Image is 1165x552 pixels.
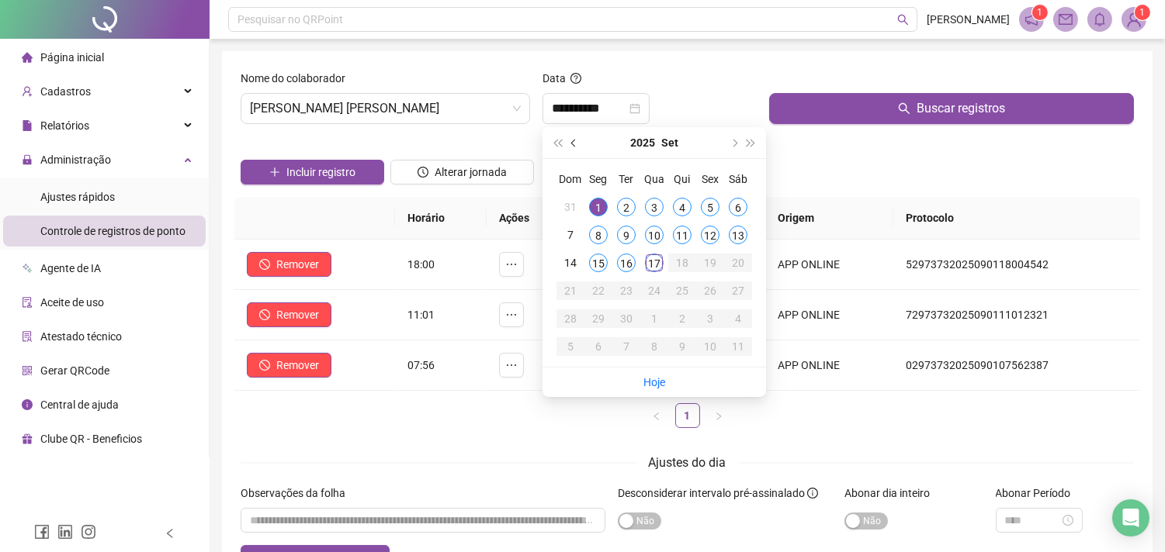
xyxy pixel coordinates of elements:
div: 2 [617,198,636,216]
div: 22 [589,281,608,300]
th: Origem [765,197,893,240]
td: APP ONLINE [765,240,893,290]
div: 27 [729,281,747,300]
td: 2025-09-01 [584,193,612,221]
span: instagram [81,524,96,540]
th: Sáb [724,165,752,193]
button: Remover [247,302,331,327]
div: 6 [589,337,608,356]
td: 2025-09-25 [668,277,696,305]
span: 1 [1140,7,1146,18]
button: Buscar registros [769,93,1134,124]
td: 2025-08-31 [556,193,584,221]
button: Remover [247,252,331,277]
span: qrcode [22,365,33,376]
th: Protocolo [893,197,1140,240]
span: facebook [34,524,50,540]
div: 30 [617,309,636,328]
td: 2025-09-02 [612,193,640,221]
span: left [652,412,661,421]
td: 2025-09-08 [584,221,612,249]
span: stop [259,309,270,320]
li: Próxima página [706,403,731,428]
td: 52973732025090118004542 [893,240,1140,290]
span: info-circle [22,399,33,410]
span: 07:56 [407,359,435,371]
span: Clube QR - Beneficios [40,433,142,445]
td: 2025-10-11 [724,333,752,361]
td: 2025-09-05 [696,193,724,221]
td: APP ONLINE [765,340,893,391]
div: 2 [673,309,692,328]
td: 2025-09-13 [724,221,752,249]
span: Controle de registros de ponto [40,225,185,237]
td: 2025-10-01 [640,305,668,333]
span: lock [22,154,33,165]
span: Alterar jornada [435,164,507,181]
div: 11 [673,226,692,244]
div: 24 [645,281,664,300]
span: Ajustes rápidos [40,191,115,203]
span: clock-circle [418,167,428,178]
td: 2025-10-09 [668,333,696,361]
span: Cadastros [40,85,91,98]
span: search [897,14,909,26]
button: left [644,403,669,428]
button: super-next-year [743,127,760,158]
div: 15 [589,254,608,272]
td: 2025-09-20 [724,249,752,277]
span: stop [259,259,270,270]
span: bell [1093,12,1107,26]
span: Data [543,72,566,85]
th: Qui [668,165,696,193]
td: APP ONLINE [765,290,893,340]
td: 2025-10-05 [556,333,584,361]
div: 10 [645,226,664,244]
span: mail [1059,12,1073,26]
span: solution [22,331,33,342]
span: user-add [22,86,33,97]
div: 8 [645,337,664,356]
span: 11:01 [407,309,435,321]
td: 2025-09-30 [612,305,640,333]
span: Remover [276,306,319,323]
div: 14 [561,254,580,272]
div: 4 [729,309,747,328]
span: Agente de IA [40,262,101,274]
td: 2025-10-06 [584,333,612,361]
span: 1 [1038,7,1043,18]
td: 2025-10-07 [612,333,640,361]
span: linkedin [57,524,73,540]
th: Ter [612,165,640,193]
span: ellipsis [505,258,518,271]
a: Hoje [643,376,665,388]
span: Atestado técnico [40,330,122,343]
div: 1 [645,309,664,328]
a: Alterar jornada [390,167,534,180]
td: 2025-10-03 [696,305,724,333]
th: Seg [584,165,612,193]
span: Incluir registro [286,164,355,181]
td: 2025-09-27 [724,277,752,305]
div: 31 [561,198,580,216]
td: 2025-10-02 [668,305,696,333]
div: 8 [589,226,608,244]
td: 2025-09-24 [640,277,668,305]
td: 2025-09-03 [640,193,668,221]
label: Observações da folha [241,485,355,502]
span: Relatórios [40,119,89,132]
span: Gerar QRCode [40,364,109,377]
label: Abonar Período [996,485,1081,502]
div: 1 [589,198,608,216]
span: JULLIA COSTA BARBOSA [250,94,521,123]
span: Remover [276,256,319,273]
td: 2025-09-26 [696,277,724,305]
td: 2025-09-28 [556,305,584,333]
div: 3 [701,309,719,328]
td: 2025-09-19 [696,249,724,277]
div: 9 [617,226,636,244]
button: Incluir registro [241,160,384,185]
td: 2025-09-07 [556,221,584,249]
th: Sex [696,165,724,193]
button: month panel [661,127,678,158]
